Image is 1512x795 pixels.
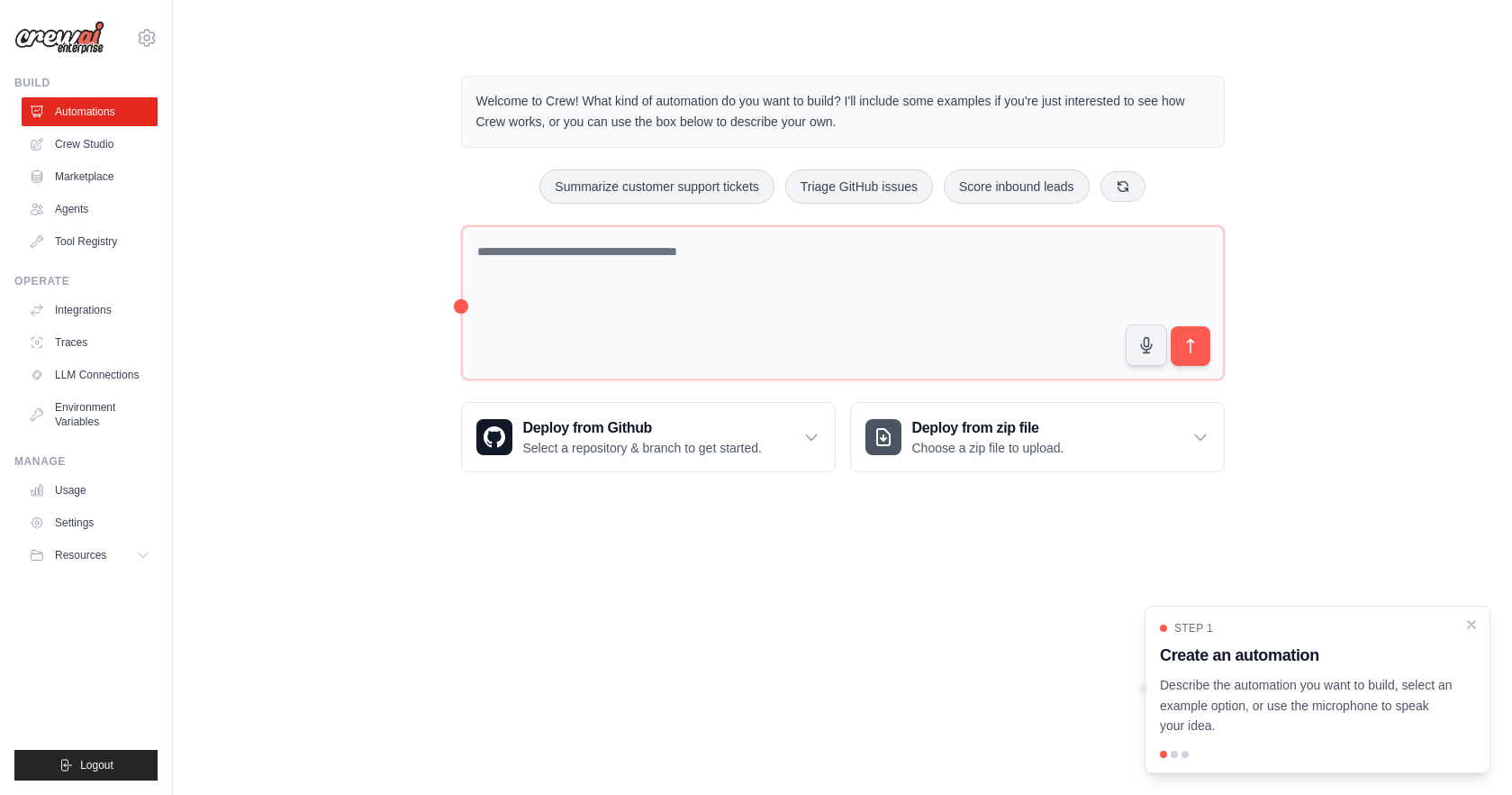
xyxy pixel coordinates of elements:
span: Logout [80,758,113,772]
button: Triage GitHub issues [785,169,933,204]
a: Marketplace [22,162,158,191]
a: Crew Studio [22,130,158,159]
h3: Deploy from Github [523,417,762,439]
div: Build [14,76,158,90]
h3: Create an automation [1160,643,1453,668]
a: Automations [22,97,158,126]
a: Tool Registry [22,227,158,256]
button: Summarize customer support tickets [539,169,774,204]
a: Usage [22,476,158,505]
a: Traces [22,328,158,357]
a: Environment Variables [22,393,158,436]
iframe: Chat Widget [1422,708,1512,795]
img: Logo [14,21,104,55]
button: Close walkthrough [1464,617,1479,632]
div: Manage [14,454,158,469]
a: LLM Connections [22,361,158,389]
p: Welcome to Crew! What kind of automation do you want to build? I'll include some examples if you'... [476,91,1209,132]
button: Resources [22,541,158,570]
a: Settings [22,508,158,537]
h3: Deploy from zip file [912,417,1064,439]
a: Integrations [22,296,158,324]
span: Step 1 [1174,621,1213,635]
span: Resources [55,548,106,562]
p: Select a repository & branch to get started. [523,439,762,457]
button: Logout [14,750,158,781]
p: Describe the automation you want to build, select an example option, or use the microphone to spe... [1160,675,1453,736]
p: Choose a zip file to upload. [912,439,1064,457]
div: Operate [14,274,158,288]
button: Score inbound leads [944,169,1090,204]
a: Agents [22,195,158,224]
